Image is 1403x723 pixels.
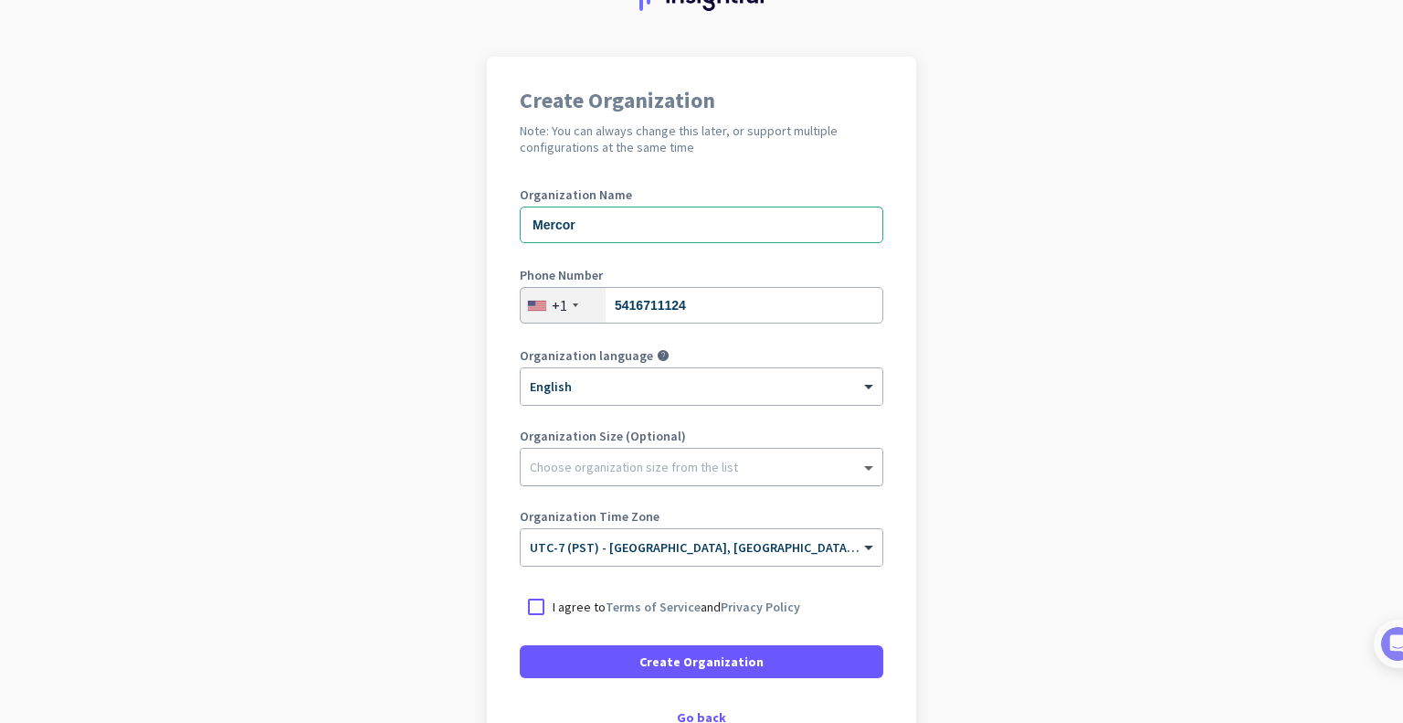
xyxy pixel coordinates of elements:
[552,296,567,314] div: +1
[606,599,701,615] a: Terms of Service
[553,598,800,616] p: I agree to and
[721,599,800,615] a: Privacy Policy
[657,349,670,362] i: help
[639,653,764,671] span: Create Organization
[520,349,653,362] label: Organization language
[520,188,883,201] label: Organization Name
[520,269,883,282] label: Phone Number
[520,510,883,523] label: Organization Time Zone
[520,207,883,243] input: What is the name of your organization?
[520,90,883,112] h1: Create Organization
[520,287,883,324] input: 201-555-0123
[520,122,883,155] h2: Note: You can always change this later, or support multiple configurations at the same time
[520,430,883,442] label: Organization Size (Optional)
[520,645,883,678] button: Create Organization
